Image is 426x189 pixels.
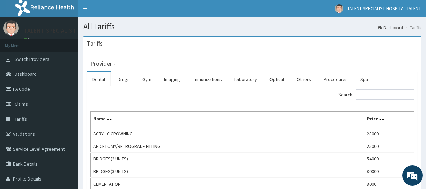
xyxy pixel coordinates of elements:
a: Drugs [112,72,135,86]
a: Online [24,37,40,42]
span: Dashboard [15,71,37,77]
span: Claims [15,101,28,107]
td: ACRYLIC CROWNING [91,127,364,140]
li: Tariffs [404,24,421,30]
span: Switch Providers [15,56,49,62]
td: 28000 [364,127,414,140]
img: User Image [335,4,343,13]
td: 54000 [364,153,414,165]
h3: Tariffs [87,40,103,47]
a: Laboratory [229,72,262,86]
th: Price [364,112,414,127]
label: Search: [338,89,414,100]
h3: Provider - [90,61,115,67]
td: 80000 [364,165,414,178]
a: Procedures [318,72,353,86]
a: Gym [137,72,157,86]
input: Search: [356,89,414,100]
th: Name [91,112,364,127]
td: 25000 [364,140,414,153]
a: Immunizations [187,72,227,86]
span: TALENT SPECIALIST HOSPITAL TALENT [347,5,421,12]
a: Optical [264,72,290,86]
td: BRIDGES(3 UNITS) [91,165,364,178]
a: Dashboard [378,24,403,30]
a: Others [291,72,316,86]
a: Spa [355,72,374,86]
h1: All Tariffs [83,22,421,31]
td: BRIDGES(2 UNITS) [91,153,364,165]
a: Dental [87,72,111,86]
td: APICETOMY/RETROGRADE FILLING [91,140,364,153]
img: User Image [3,20,19,36]
p: TALENT SPECIALIST HOSPITAL TALENT [24,28,126,34]
a: Imaging [159,72,185,86]
span: Tariffs [15,116,27,122]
